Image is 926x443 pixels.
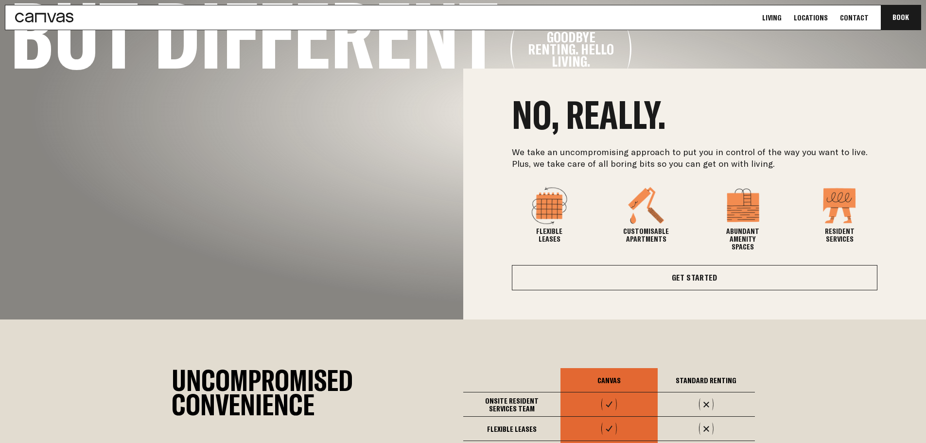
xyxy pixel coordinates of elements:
[521,31,621,68] div: Goodbye renting. Hello living.
[560,368,658,392] div: Canvas
[525,227,574,243] div: Flexible Leases
[837,13,872,23] a: Contact
[718,227,767,250] div: Abundant Amenity Spaces
[512,265,878,290] a: Get Started
[463,417,560,441] div: Flexible leases
[721,184,764,227] img: Flexible Booking Icon
[818,184,861,227] img: Flexible Booking Icon
[512,146,878,170] p: We take an uncompromising approach to put you in control of the way you want to live. Plus, we ta...
[791,13,831,23] a: Locations
[622,227,670,243] div: Customisable Apartments
[658,368,755,392] div: Standard Renting
[512,98,878,132] h2: No, really.
[528,184,571,227] img: Flexible Booking Icon
[881,5,921,30] button: Book
[463,392,560,417] div: Onsite resident services team
[759,13,785,23] a: Living
[815,227,864,243] div: Resident Services
[625,184,667,227] img: Flexible Booking Icon
[172,368,463,417] h2: Uncompromised Convenience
